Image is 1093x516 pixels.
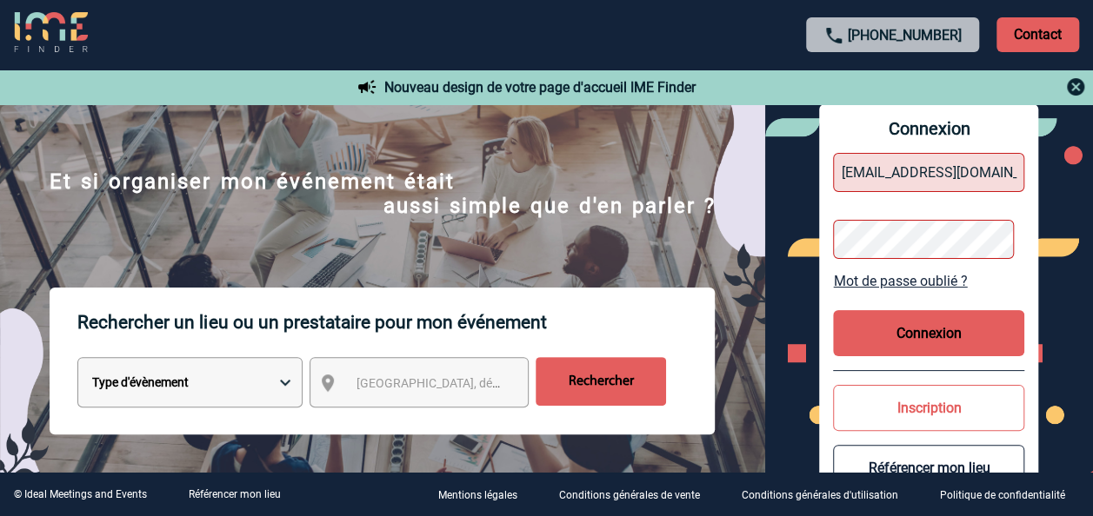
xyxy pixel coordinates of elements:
a: Mentions légales [424,486,545,503]
p: Rechercher un lieu ou un prestataire pour mon événement [77,288,715,357]
span: [GEOGRAPHIC_DATA], département, région... [356,376,597,390]
input: Rechercher [536,357,666,406]
p: Conditions générales d'utilisation [742,490,898,502]
button: Connexion [833,310,1024,356]
input: Identifiant ou mot de passe incorrect [833,153,1024,192]
a: Mot de passe oublié ? [833,273,1024,289]
a: Politique de confidentialité [926,486,1093,503]
p: Politique de confidentialité [940,490,1065,502]
a: Référencer mon lieu [189,488,281,500]
button: Inscription [833,385,1024,431]
button: Référencer mon lieu [833,445,1024,491]
p: Mentions légales [438,490,517,502]
a: Conditions générales de vente [545,486,728,503]
p: Conditions générales de vente [559,490,700,502]
a: Conditions générales d'utilisation [728,486,926,503]
div: © Ideal Meetings and Events [14,488,147,500]
img: call-24-px.png [823,25,844,46]
span: Connexion [833,118,1024,139]
p: Contact [996,17,1079,52]
a: [PHONE_NUMBER] [848,27,962,43]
